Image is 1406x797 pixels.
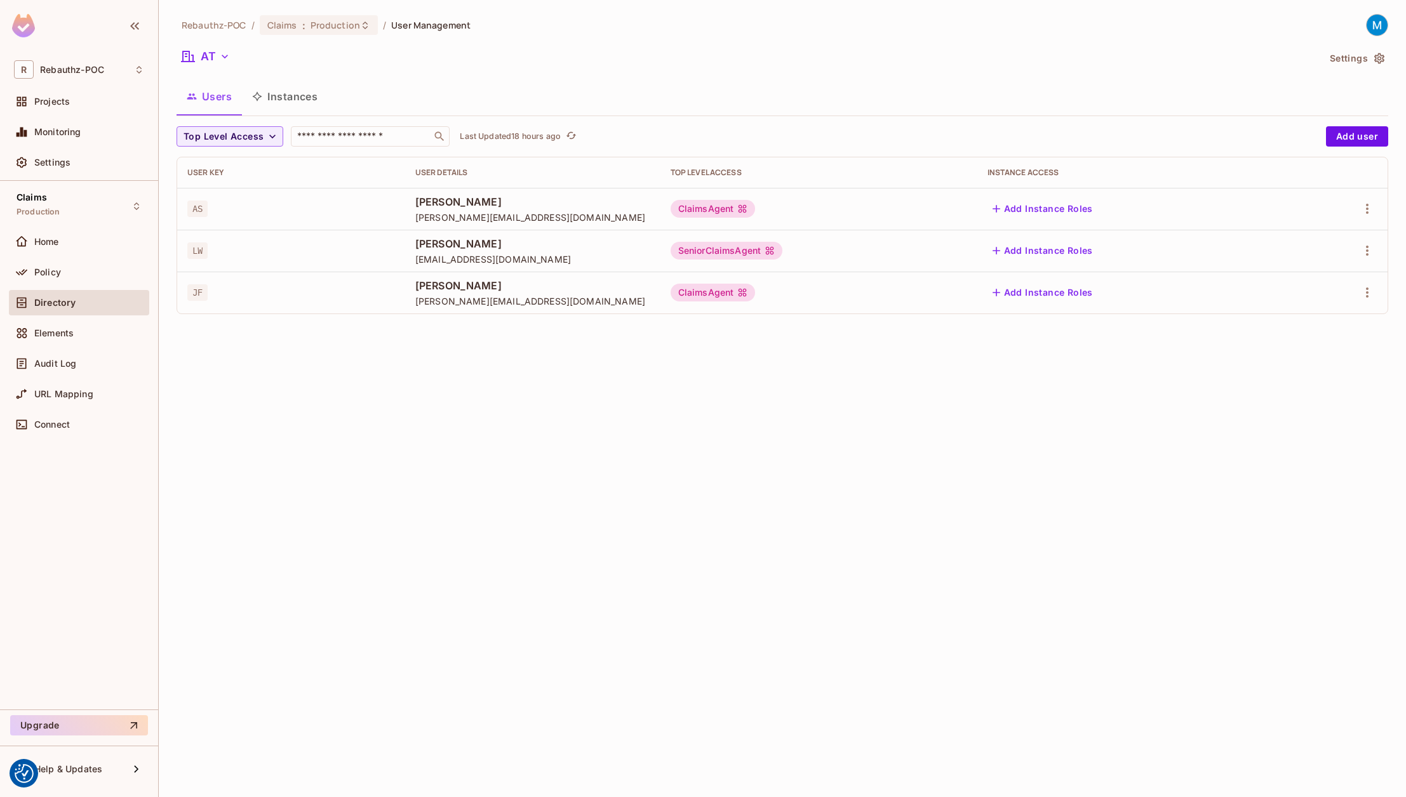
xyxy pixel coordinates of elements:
span: Connect [34,419,70,430]
div: User Details [415,168,650,178]
button: Add Instance Roles [988,282,1098,303]
button: AT [177,46,235,67]
span: Click to refresh data [561,129,579,144]
span: Elements [34,328,74,338]
span: [EMAIL_ADDRESS][DOMAIN_NAME] [415,253,650,265]
div: Instance Access [988,168,1280,178]
button: Settings [1325,48,1388,69]
div: SeniorClaimsAgent [671,242,783,260]
button: refresh [563,129,579,144]
span: AS [187,201,208,217]
button: Users [177,81,242,112]
span: Top Level Access [184,129,264,145]
span: [PERSON_NAME][EMAIL_ADDRESS][DOMAIN_NAME] [415,211,650,223]
span: Claims [267,19,297,31]
span: Audit Log [34,359,76,369]
span: [PERSON_NAME] [415,237,650,251]
button: Consent Preferences [15,764,34,783]
span: URL Mapping [34,389,93,399]
img: Maxim TNG [1367,15,1388,36]
span: Home [34,237,59,247]
span: Policy [34,267,61,277]
div: ClaimsAgent [671,284,756,301]
p: Last Updated 18 hours ago [460,131,561,142]
div: User Key [187,168,395,178]
button: Instances [242,81,328,112]
span: refresh [566,130,577,143]
span: : [302,20,306,30]
span: [PERSON_NAME] [415,279,650,293]
span: Directory [34,298,76,308]
button: Add Instance Roles [988,199,1098,219]
img: Revisit consent button [15,764,34,783]
span: Workspace: Rebauthz-POC [40,65,104,75]
span: [PERSON_NAME] [415,195,650,209]
span: Settings [34,157,70,168]
button: Upgrade [10,715,148,735]
span: Claims [17,192,47,202]
div: Top Level Access [671,168,967,178]
img: SReyMgAAAABJRU5ErkJggg== [12,14,35,37]
span: Monitoring [34,127,81,137]
span: Production [17,207,60,217]
span: Projects [34,96,70,107]
button: Add user [1326,126,1388,147]
span: User Management [391,19,471,31]
span: Help & Updates [34,764,102,774]
li: / [383,19,386,31]
div: ClaimsAgent [671,200,756,218]
span: [PERSON_NAME][EMAIL_ADDRESS][DOMAIN_NAME] [415,295,650,307]
span: R [14,60,34,79]
button: Top Level Access [177,126,283,147]
span: JF [187,284,208,301]
span: Production [311,19,360,31]
li: / [251,19,255,31]
button: Add Instance Roles [988,240,1098,261]
span: the active workspace [182,19,246,31]
span: LW [187,242,208,259]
